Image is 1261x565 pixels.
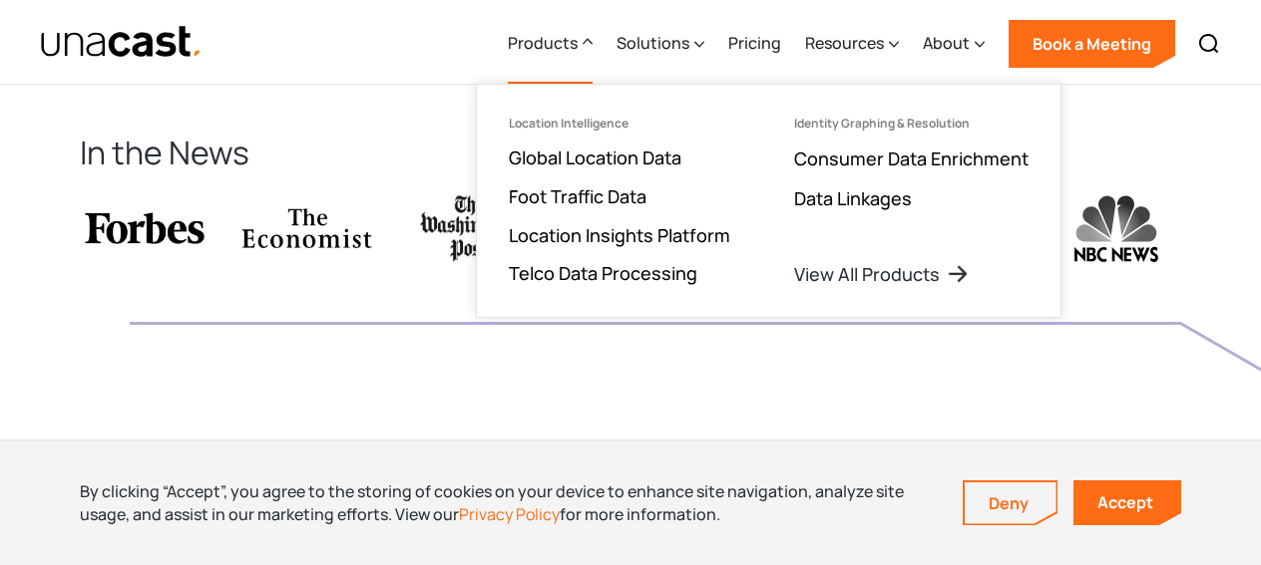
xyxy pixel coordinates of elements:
[1073,480,1181,525] a: Accept
[1009,20,1175,68] a: Book a Meeting
[508,31,578,55] div: Products
[1197,32,1221,56] img: Search icon
[509,261,697,285] a: Telco Data Processing
[805,31,884,55] div: Resources
[80,131,1181,174] h2: In the News
[794,146,1029,170] a: Consumer Data Enrichment
[508,3,593,85] div: Products
[794,117,970,131] div: Identity Graphing & Resolution
[509,223,730,247] a: Location Insights Platform
[459,503,560,525] a: Privacy Policy
[923,3,985,85] div: About
[80,480,933,525] div: By clicking “Accept”, you agree to the storing of cookies on your device to enhance site navigati...
[794,262,970,286] a: View All Products
[965,482,1056,524] a: Deny
[617,31,689,55] div: Solutions
[805,3,899,85] div: Resources
[80,194,210,262] img: Forbes logo
[40,25,203,60] img: Unacast text logo
[404,194,534,262] img: Reuters logo
[476,84,1061,318] nav: Products
[923,31,970,55] div: About
[728,3,781,85] a: Pricing
[241,194,371,262] img: The Economist logo
[509,145,681,169] a: Global Location Data
[794,186,912,210] a: Data Linkages
[617,3,704,85] div: Solutions
[1051,194,1181,262] img: NBC News
[40,25,203,60] a: home
[509,184,646,208] a: Foot Traffic Data
[509,117,629,131] div: Location Intelligence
